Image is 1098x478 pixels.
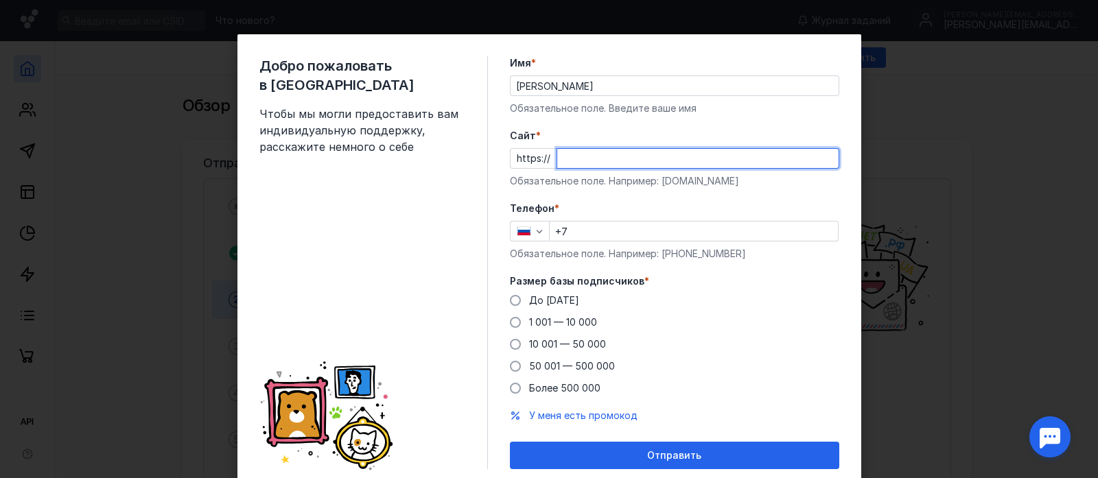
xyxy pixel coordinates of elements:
[510,101,839,115] div: Обязательное поле. Введите ваше имя
[510,202,554,215] span: Телефон
[529,409,638,421] span: У меня есть промокод
[510,274,644,288] span: Размер базы подписчиков
[510,129,536,143] span: Cайт
[529,360,615,372] span: 50 001 — 500 000
[529,382,600,394] span: Более 500 000
[510,247,839,261] div: Обязательное поле. Например: [PHONE_NUMBER]
[259,106,465,155] span: Чтобы мы могли предоставить вам индивидуальную поддержку, расскажите немного о себе
[647,450,701,462] span: Отправить
[510,174,839,188] div: Обязательное поле. Например: [DOMAIN_NAME]
[529,338,606,350] span: 10 001 — 50 000
[510,56,531,70] span: Имя
[529,316,597,328] span: 1 001 — 10 000
[529,409,638,422] button: У меня есть промокод
[510,442,839,469] button: Отправить
[259,56,465,95] span: Добро пожаловать в [GEOGRAPHIC_DATA]
[529,294,579,306] span: До [DATE]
